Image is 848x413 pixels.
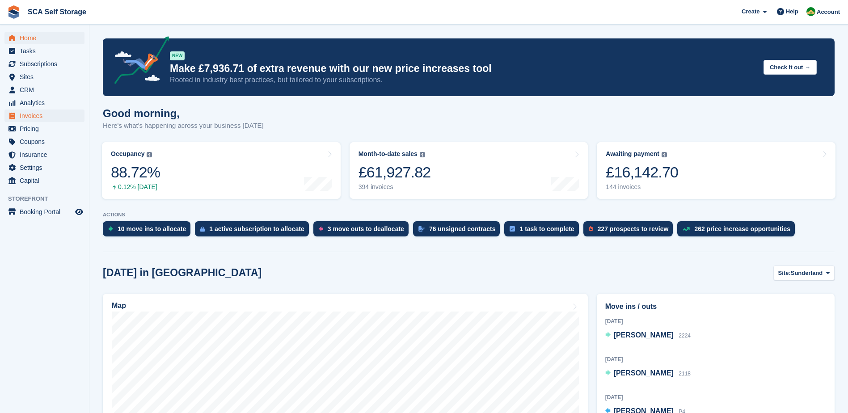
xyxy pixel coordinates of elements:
span: Sites [20,71,73,83]
h2: Map [112,302,126,310]
a: menu [4,122,84,135]
img: icon-info-grey-7440780725fd019a000dd9b08b2336e03edf1995a4989e88bcd33f0948082b44.svg [420,152,425,157]
div: Month-to-date sales [359,150,418,158]
a: menu [4,32,84,44]
img: active_subscription_to_allocate_icon-d502201f5373d7db506a760aba3b589e785aa758c864c3986d89f69b8ff3... [200,226,205,232]
a: menu [4,174,84,187]
a: Awaiting payment £16,142.70 144 invoices [597,142,835,199]
span: [PERSON_NAME] [614,331,674,339]
div: 3 move outs to deallocate [328,225,404,232]
img: task-75834270c22a3079a89374b754ae025e5fb1db73e45f91037f5363f120a921f8.svg [510,226,515,232]
a: SCA Self Storage [24,4,90,19]
span: Analytics [20,97,73,109]
img: price-adjustments-announcement-icon-8257ccfd72463d97f412b2fc003d46551f7dbcb40ab6d574587a9cd5c0d94... [107,36,169,87]
div: [DATE] [605,317,826,325]
button: Site: Sunderland [773,265,835,280]
span: Capital [20,174,73,187]
a: menu [4,148,84,161]
p: Rooted in industry best practices, but tailored to your subscriptions. [170,75,756,85]
a: 262 price increase opportunities [677,221,799,241]
a: [PERSON_NAME] 2224 [605,330,691,341]
span: Help [786,7,798,16]
span: Settings [20,161,73,174]
span: CRM [20,84,73,96]
img: icon-info-grey-7440780725fd019a000dd9b08b2336e03edf1995a4989e88bcd33f0948082b44.svg [147,152,152,157]
a: menu [4,71,84,83]
a: 1 active subscription to allocate [195,221,313,241]
a: menu [4,135,84,148]
a: menu [4,45,84,57]
div: Awaiting payment [606,150,659,158]
span: Pricing [20,122,73,135]
span: Create [742,7,759,16]
div: 88.72% [111,163,160,181]
p: Here's what's happening across your business [DATE] [103,121,264,131]
h1: Good morning, [103,107,264,119]
div: 227 prospects to review [598,225,669,232]
div: [DATE] [605,393,826,401]
span: Home [20,32,73,44]
a: 1 task to complete [504,221,583,241]
span: Sunderland [791,269,823,278]
span: 2224 [679,333,691,339]
span: Booking Portal [20,206,73,218]
span: 2118 [679,371,691,377]
a: [PERSON_NAME] 2118 [605,368,691,379]
span: Account [817,8,840,17]
div: 394 invoices [359,183,431,191]
a: menu [4,110,84,122]
div: 76 unsigned contracts [429,225,496,232]
a: 76 unsigned contracts [413,221,505,241]
button: Check it out → [764,60,817,75]
div: £61,927.82 [359,163,431,181]
a: 10 move ins to allocate [103,221,195,241]
span: Insurance [20,148,73,161]
a: menu [4,206,84,218]
span: Storefront [8,194,89,203]
div: 1 task to complete [519,225,574,232]
a: Occupancy 88.72% 0.12% [DATE] [102,142,341,199]
img: icon-info-grey-7440780725fd019a000dd9b08b2336e03edf1995a4989e88bcd33f0948082b44.svg [662,152,667,157]
div: 0.12% [DATE] [111,183,160,191]
div: £16,142.70 [606,163,678,181]
a: Month-to-date sales £61,927.82 394 invoices [350,142,588,199]
a: 227 prospects to review [583,221,678,241]
a: 3 move outs to deallocate [313,221,413,241]
a: Preview store [74,206,84,217]
img: move_outs_to_deallocate_icon-f764333ba52eb49d3ac5e1228854f67142a1ed5810a6f6cc68b1a99e826820c5.svg [319,226,323,232]
p: ACTIONS [103,212,835,218]
img: price_increase_opportunities-93ffe204e8149a01c8c9dc8f82e8f89637d9d84a8eef4429ea346261dce0b2c0.svg [683,227,690,231]
h2: [DATE] in [GEOGRAPHIC_DATA] [103,267,262,279]
div: [DATE] [605,355,826,363]
img: contract_signature_icon-13c848040528278c33f63329250d36e43548de30e8caae1d1a13099fd9432cc5.svg [418,226,425,232]
a: menu [4,97,84,109]
a: menu [4,58,84,70]
div: 1 active subscription to allocate [209,225,304,232]
h2: Move ins / outs [605,301,826,312]
a: menu [4,84,84,96]
img: stora-icon-8386f47178a22dfd0bd8f6a31ec36ba5ce8667c1dd55bd0f319d3a0aa187defe.svg [7,5,21,19]
div: NEW [170,51,185,60]
span: Invoices [20,110,73,122]
p: Make £7,936.71 of extra revenue with our new price increases tool [170,62,756,75]
span: Site: [778,269,791,278]
span: [PERSON_NAME] [614,369,674,377]
span: Subscriptions [20,58,73,70]
div: 10 move ins to allocate [118,225,186,232]
img: prospect-51fa495bee0391a8d652442698ab0144808aea92771e9ea1ae160a38d050c398.svg [589,226,593,232]
a: menu [4,161,84,174]
div: 262 price increase opportunities [694,225,790,232]
span: Coupons [20,135,73,148]
span: Tasks [20,45,73,57]
div: Occupancy [111,150,144,158]
img: move_ins_to_allocate_icon-fdf77a2bb77ea45bf5b3d319d69a93e2d87916cf1d5bf7949dd705db3b84f3ca.svg [108,226,113,232]
div: 144 invoices [606,183,678,191]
